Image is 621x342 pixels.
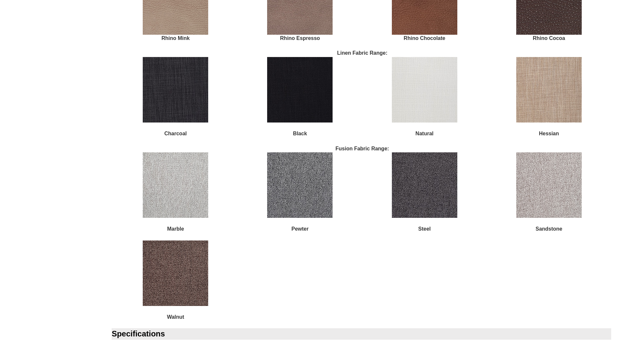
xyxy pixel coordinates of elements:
b: Pewter [291,226,308,232]
img: Fusion Sandstone [516,152,582,218]
img: Linen Black [267,57,333,123]
b: Hessian [539,131,559,136]
b: Fusion Fabric Range: [336,146,389,151]
div: Specifications [112,328,611,339]
img: Fusion Pewter [267,152,333,218]
img: Linen Natural [392,57,457,123]
b: Black [293,131,307,136]
b: Linen Fabric Range: [337,50,388,56]
b: Charcoal [164,131,187,136]
img: Linen Charcoal [143,57,208,123]
img: Fusion Steel [392,152,457,218]
img: Fusion Walnut [143,240,208,306]
b: Rhino Mink [161,35,190,41]
b: Steel [418,226,431,232]
img: Linen Hessian [516,57,582,123]
b: Marble [167,226,184,232]
b: Rhino Cocoa [533,35,565,41]
img: Fusion Marble [143,152,208,218]
b: Walnut [167,314,184,320]
b: Rhino Espresso [280,35,320,41]
b: Natural [415,131,433,136]
b: Sandstone [536,226,562,232]
b: Rhino Chocolate [404,35,445,41]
